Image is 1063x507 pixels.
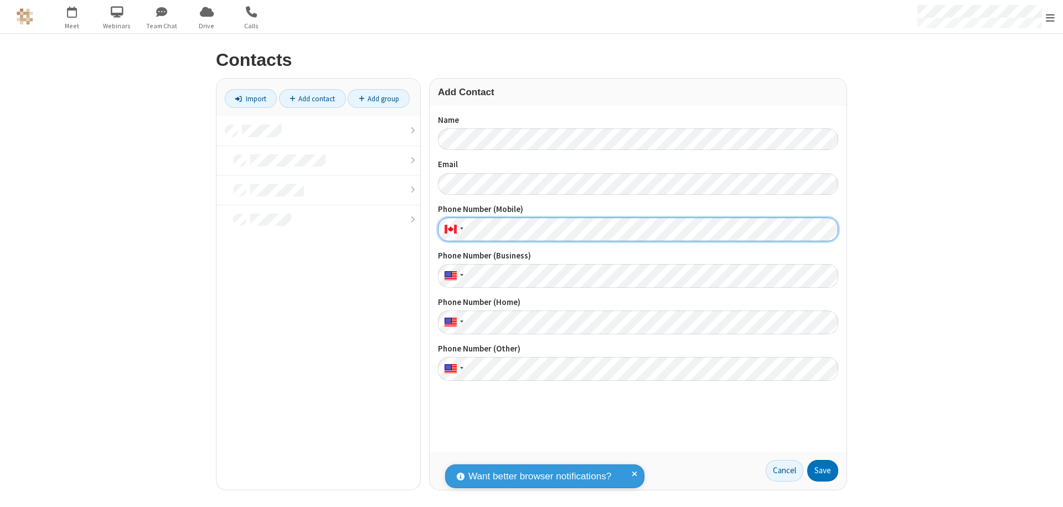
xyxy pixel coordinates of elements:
div: United States: + 1 [438,311,467,334]
a: Cancel [766,460,803,482]
label: Phone Number (Mobile) [438,203,838,216]
div: Canada: + 1 [438,218,467,241]
span: Meet [51,21,93,31]
div: United States: + 1 [438,357,467,381]
span: Drive [186,21,228,31]
label: Phone Number (Business) [438,250,838,262]
span: Webinars [96,21,138,31]
span: Calls [231,21,272,31]
a: Import [225,89,277,108]
label: Name [438,114,838,127]
a: Add group [348,89,410,108]
label: Phone Number (Home) [438,296,838,309]
label: Email [438,158,838,171]
label: Phone Number (Other) [438,343,838,355]
h3: Add Contact [438,87,838,97]
button: Save [807,460,838,482]
span: Team Chat [141,21,183,31]
div: United States: + 1 [438,264,467,288]
img: QA Selenium DO NOT DELETE OR CHANGE [17,8,33,25]
span: Want better browser notifications? [468,469,611,484]
a: Add contact [279,89,346,108]
h2: Contacts [216,50,847,70]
